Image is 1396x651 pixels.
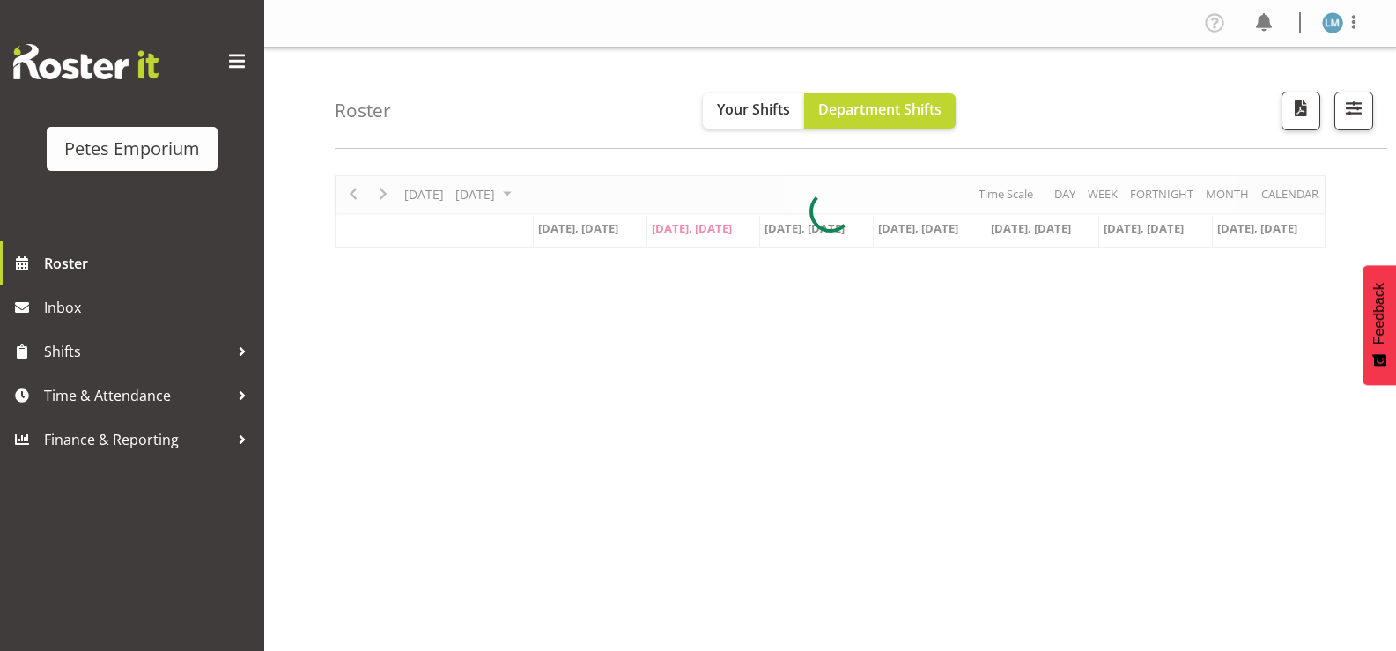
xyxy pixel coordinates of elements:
[44,382,229,409] span: Time & Attendance
[44,294,255,321] span: Inbox
[717,100,790,119] span: Your Shifts
[703,93,804,129] button: Your Shifts
[1322,12,1343,33] img: lianne-morete5410.jpg
[1334,92,1373,130] button: Filter Shifts
[44,250,255,277] span: Roster
[335,100,391,121] h4: Roster
[1282,92,1320,130] button: Download a PDF of the roster according to the set date range.
[1371,283,1387,344] span: Feedback
[13,44,159,79] img: Rosterit website logo
[44,426,229,453] span: Finance & Reporting
[64,136,200,162] div: Petes Emporium
[804,93,956,129] button: Department Shifts
[44,338,229,365] span: Shifts
[818,100,942,119] span: Department Shifts
[1363,265,1396,385] button: Feedback - Show survey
